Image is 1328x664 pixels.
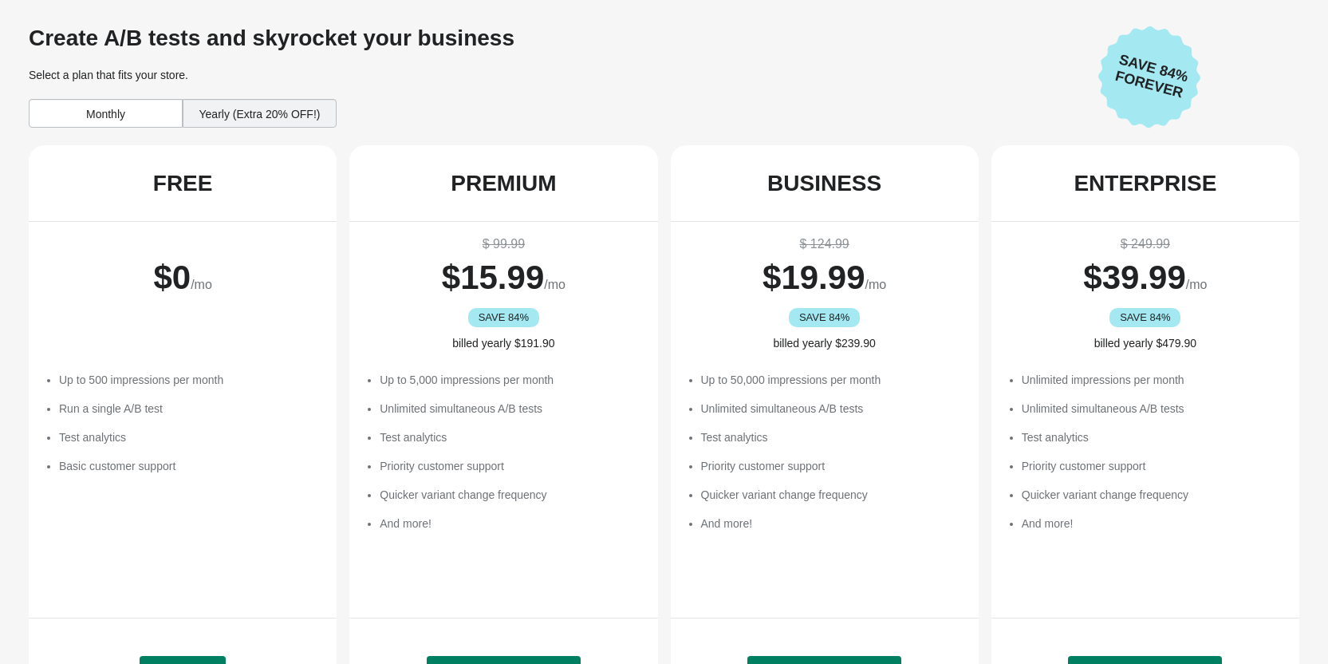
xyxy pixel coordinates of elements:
[1098,26,1200,128] img: Save 84% Forever
[701,401,963,417] li: Unlimited simultaneous A/B tests
[59,401,321,417] li: Run a single A/B test
[1022,401,1283,417] li: Unlimited simultaneous A/B tests
[29,67,1086,83] div: Select a plan that fits your store.
[865,278,887,291] span: /mo
[380,516,641,532] li: And more!
[1022,458,1283,474] li: Priority customer support
[1109,308,1180,327] div: SAVE 84%
[1083,259,1185,296] span: $ 39.99
[1022,429,1283,445] li: Test analytics
[191,278,212,291] span: /mo
[1074,171,1216,196] div: ENTERPRISE
[59,458,321,474] li: Basic customer support
[380,401,641,417] li: Unlimited simultaneous A/B tests
[1022,487,1283,503] li: Quicker variant change frequency
[468,308,539,327] div: SAVE 84%
[29,26,1086,51] div: Create A/B tests and skyrocket your business
[380,372,641,388] li: Up to 5,000 impressions per month
[442,259,544,296] span: $ 15.99
[701,429,963,445] li: Test analytics
[1022,372,1283,388] li: Unlimited impressions per month
[153,171,213,196] div: FREE
[687,235,963,254] div: $ 124.99
[153,259,191,296] span: $ 0
[365,235,641,254] div: $ 99.99
[380,487,641,503] li: Quicker variant change frequency
[544,278,565,291] span: /mo
[789,308,860,327] div: SAVE 84%
[1022,516,1283,532] li: And more!
[451,171,556,196] div: PREMIUM
[1007,235,1283,254] div: $ 249.99
[59,429,321,445] li: Test analytics
[701,487,963,503] li: Quicker variant change frequency
[1186,278,1208,291] span: /mo
[701,458,963,474] li: Priority customer support
[365,335,641,351] div: billed yearly $191.90
[701,516,963,532] li: And more!
[380,458,641,474] li: Priority customer support
[1007,335,1283,351] div: billed yearly $479.90
[763,259,865,296] span: $ 19.99
[59,372,321,388] li: Up to 500 impressions per month
[687,335,963,351] div: billed yearly $239.90
[380,429,641,445] li: Test analytics
[1102,49,1200,105] span: Save 84% Forever
[701,372,963,388] li: Up to 50,000 impressions per month
[767,171,881,196] div: BUSINESS
[29,99,183,128] div: Monthly
[183,99,337,128] div: Yearly (Extra 20% OFF!)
